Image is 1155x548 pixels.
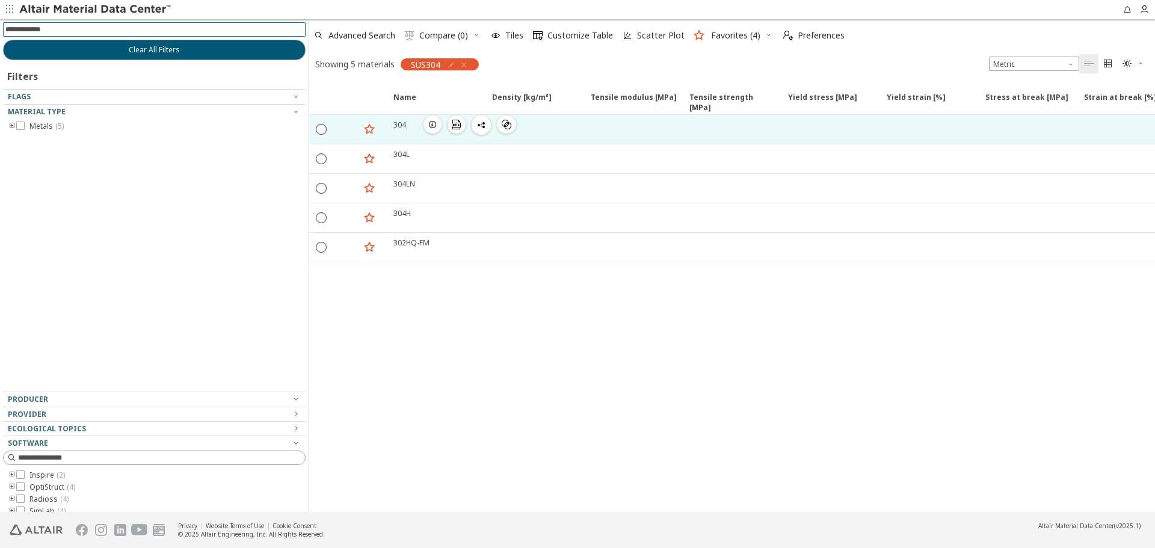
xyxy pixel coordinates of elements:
[1038,522,1141,530] div: (v2025.1)
[8,438,48,448] span: Software
[3,407,306,422] button: Provider
[711,31,760,40] span: Favorites (4)
[505,31,523,40] span: Tiles
[411,59,440,70] span: SUS304
[472,115,491,135] button: Share
[360,120,379,139] button: Favorite
[393,149,410,159] div: 304L
[1084,59,1094,69] i: 
[360,179,379,198] button: Favorite
[57,470,65,480] span: ( 2 )
[1103,59,1113,69] i: 
[8,122,16,131] i: toogle group
[423,115,442,134] button: Details
[485,92,584,114] span: Density [kg/m³]
[989,57,1079,71] span: Metric
[448,115,466,134] button: Download PDF
[178,522,197,530] a: Privacy
[8,470,16,480] i: toogle group
[3,436,306,451] button: Software
[1098,54,1118,73] button: Tile View
[3,422,306,436] button: Ecological Topics
[1118,54,1149,73] button: Theme
[206,522,264,530] a: Website Terms of Use
[8,506,16,516] i: toogle group
[492,92,552,114] span: Density [kg/m³]
[788,92,857,114] span: Yield stress [MPa]
[879,92,978,114] span: Yield strain [%]
[637,31,685,40] span: Scatter Plot
[29,482,75,492] span: OptiStruct
[591,92,677,114] span: Tensile modulus [MPa]
[533,31,543,40] i: 
[29,470,65,480] span: Inspire
[798,31,845,40] span: Preferences
[689,92,776,114] span: Tensile strength [MPa]
[783,31,793,40] i: 
[67,482,75,492] span: ( 4 )
[29,122,64,131] span: Metals
[273,522,316,530] a: Cookie Consent
[10,525,63,535] img: Altair Engineering
[3,392,306,407] button: Producer
[333,92,360,114] span: Expand
[393,92,416,114] span: Name
[8,494,16,504] i: toogle group
[8,423,86,434] span: Ecological Topics
[989,57,1079,71] div: Unit System
[3,90,306,104] button: Flags
[393,238,430,248] div: 302HQ-FM
[386,92,485,114] span: Name
[178,530,325,538] div: © 2025 Altair Engineering, Inc. All Rights Reserved.
[57,506,66,516] span: ( 4 )
[8,394,48,404] span: Producer
[360,208,379,227] button: Favorite
[60,494,69,504] span: ( 4 )
[393,208,411,218] div: 304H
[497,115,516,134] button: Similar Materials
[3,105,306,119] button: Material Type
[8,482,16,492] i: toogle group
[360,238,379,257] button: Favorite
[1038,522,1114,530] span: Altair Material Data Center
[985,92,1068,114] span: Stress at break [MPa]
[1079,54,1098,73] button: Table View
[452,120,461,129] i: 
[360,149,379,168] button: Favorite
[978,92,1077,114] span: Stress at break [MPa]
[129,45,180,55] span: Clear All Filters
[584,92,682,114] span: Tensile modulus [MPa]
[547,31,613,40] span: Customize Table
[887,92,946,114] span: Yield strain [%]
[8,106,66,117] span: Material Type
[19,4,173,16] img: Altair Material Data Center
[3,40,306,60] button: Clear All Filters
[393,179,415,189] div: 304LN
[360,92,386,114] span: Favorite
[8,409,46,419] span: Provider
[55,121,64,131] span: ( 5 )
[29,506,66,516] span: SimLab
[781,92,879,114] span: Yield stress [MPa]
[29,494,69,504] span: Radioss
[315,58,395,70] div: Showing 5 materials
[8,91,31,102] span: Flags
[682,92,781,114] span: Tensile strength [MPa]
[419,31,468,40] span: Compare (0)
[502,120,511,129] i: 
[393,120,406,130] div: 304
[405,31,414,40] i: 
[3,60,44,89] div: Filters
[1123,59,1132,69] i: 
[328,31,395,40] span: Advanced Search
